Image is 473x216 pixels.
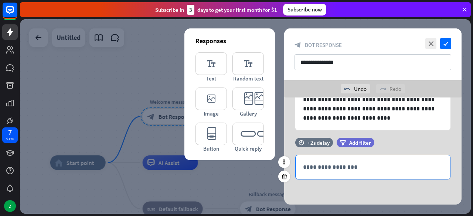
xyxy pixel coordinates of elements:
[307,139,330,146] div: +2s delay
[4,200,16,212] div: Z
[295,42,301,48] i: block_bot_response
[8,129,12,136] div: 7
[305,41,342,48] span: Bot Response
[440,38,451,49] i: check
[283,4,326,16] div: Subscribe now
[344,86,350,92] i: undo
[299,140,304,145] i: time
[6,136,14,141] div: days
[349,139,371,146] span: Add filter
[2,127,18,143] a: 7 days
[6,3,28,25] button: Open LiveChat chat widget
[341,84,370,93] div: Undo
[340,140,346,145] i: filter
[187,5,194,15] div: 3
[376,84,405,93] div: Redo
[155,5,277,15] div: Subscribe in days to get your first month for $1
[425,38,436,49] i: close
[380,86,386,92] i: redo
